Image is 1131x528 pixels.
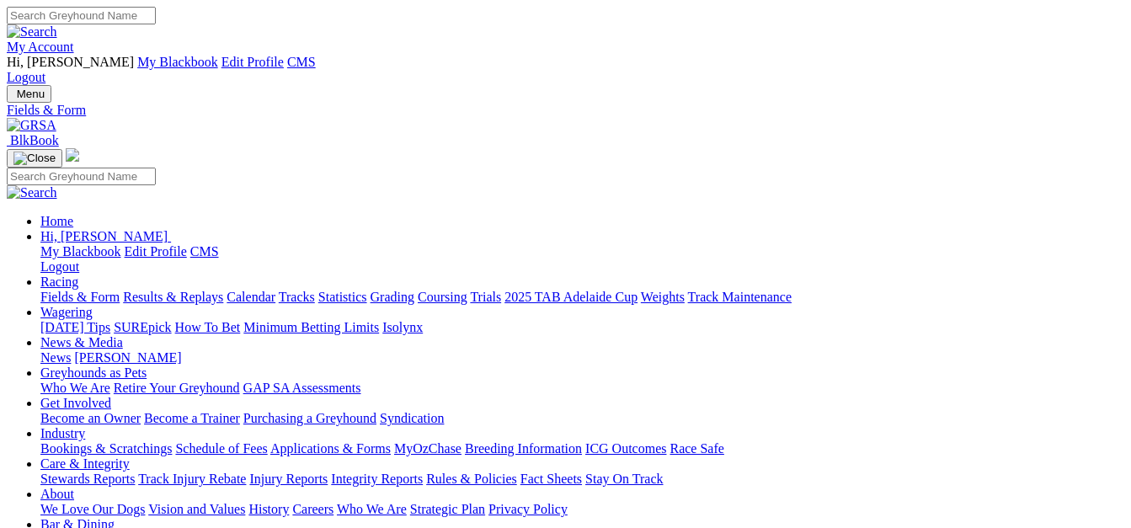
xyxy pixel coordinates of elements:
a: About [40,487,74,501]
a: Fields & Form [40,290,120,304]
img: Search [7,185,57,200]
a: Get Involved [40,396,111,410]
a: Industry [40,426,85,440]
a: Applications & Forms [270,441,391,456]
span: Menu [17,88,45,100]
a: Logout [40,259,79,274]
div: My Account [7,55,1124,85]
a: ICG Outcomes [585,441,666,456]
a: Stay On Track [585,472,663,486]
div: Greyhounds as Pets [40,381,1124,396]
img: Search [7,24,57,40]
a: Edit Profile [221,55,284,69]
a: GAP SA Assessments [243,381,361,395]
a: Care & Integrity [40,456,130,471]
a: Breeding Information [465,441,582,456]
a: Injury Reports [249,472,328,486]
input: Search [7,168,156,185]
a: Rules & Policies [426,472,517,486]
a: Calendar [227,290,275,304]
a: CMS [190,244,219,259]
a: Logout [7,70,45,84]
a: Vision and Values [148,502,245,516]
a: Race Safe [670,441,723,456]
a: News & Media [40,335,123,349]
a: Grading [371,290,414,304]
div: Wagering [40,320,1124,335]
input: Search [7,7,156,24]
a: Results & Replays [123,290,223,304]
img: GRSA [7,118,56,133]
a: Greyhounds as Pets [40,365,147,380]
a: SUREpick [114,320,171,334]
a: History [248,502,289,516]
a: Who We Are [337,502,407,516]
a: BlkBook [7,133,59,147]
div: Get Involved [40,411,1124,426]
a: Bookings & Scratchings [40,441,172,456]
a: Become an Owner [40,411,141,425]
a: My Blackbook [40,244,121,259]
a: My Account [7,40,74,54]
a: [DATE] Tips [40,320,110,334]
div: Industry [40,441,1124,456]
a: Home [40,214,73,228]
div: News & Media [40,350,1124,365]
span: BlkBook [10,133,59,147]
a: Statistics [318,290,367,304]
a: Minimum Betting Limits [243,320,379,334]
button: Toggle navigation [7,85,51,103]
button: Toggle navigation [7,149,62,168]
a: Trials [470,290,501,304]
a: My Blackbook [137,55,218,69]
span: Hi, [PERSON_NAME] [7,55,134,69]
a: Schedule of Fees [175,441,267,456]
a: Become a Trainer [144,411,240,425]
img: logo-grsa-white.png [66,148,79,162]
span: Hi, [PERSON_NAME] [40,229,168,243]
div: Hi, [PERSON_NAME] [40,244,1124,275]
a: Syndication [380,411,444,425]
a: [PERSON_NAME] [74,350,181,365]
a: News [40,350,71,365]
a: Purchasing a Greyhound [243,411,376,425]
img: Close [13,152,56,165]
a: Integrity Reports [331,472,423,486]
a: Fields & Form [7,103,1124,118]
div: About [40,502,1124,517]
a: MyOzChase [394,441,461,456]
a: Who We Are [40,381,110,395]
a: Hi, [PERSON_NAME] [40,229,171,243]
a: We Love Our Dogs [40,502,145,516]
a: Strategic Plan [410,502,485,516]
a: Tracks [279,290,315,304]
div: Racing [40,290,1124,305]
a: Fact Sheets [520,472,582,486]
a: Racing [40,275,78,289]
a: Wagering [40,305,93,319]
a: Coursing [418,290,467,304]
a: Retire Your Greyhound [114,381,240,395]
a: How To Bet [175,320,241,334]
a: Stewards Reports [40,472,135,486]
a: Edit Profile [125,244,187,259]
div: Care & Integrity [40,472,1124,487]
a: Careers [292,502,333,516]
a: Privacy Policy [488,502,568,516]
a: 2025 TAB Adelaide Cup [504,290,638,304]
a: CMS [287,55,316,69]
a: Weights [641,290,685,304]
a: Track Maintenance [688,290,792,304]
a: Isolynx [382,320,423,334]
a: Track Injury Rebate [138,472,246,486]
